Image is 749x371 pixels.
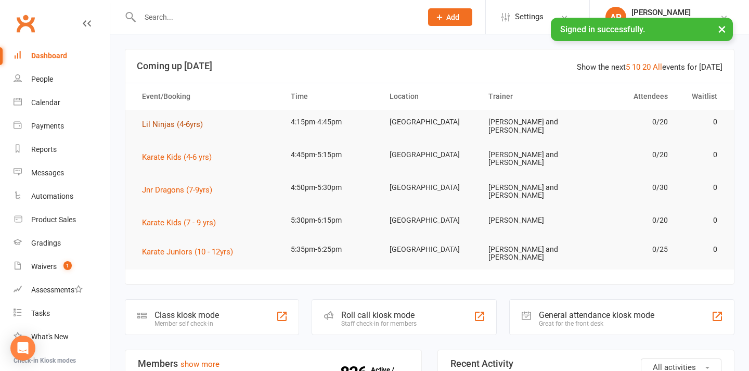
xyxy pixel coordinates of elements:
a: Clubworx [12,10,38,36]
div: Tasks [31,309,50,317]
td: [GEOGRAPHIC_DATA] [380,208,479,233]
span: Karate Juniors (10 - 12yrs) [142,247,233,257]
td: [GEOGRAPHIC_DATA] [380,110,479,134]
div: Goshukan Karate Academy [631,17,720,27]
a: 20 [642,62,651,72]
div: Payments [31,122,64,130]
a: Messages [14,161,110,185]
a: 5 [626,62,630,72]
a: Product Sales [14,208,110,232]
td: 5:35pm-6:25pm [281,237,380,262]
a: 10 [632,62,640,72]
td: 0/30 [578,175,677,200]
td: 0/25 [578,237,677,262]
td: 4:15pm-4:45pm [281,110,380,134]
button: Jnr Dragons (7-9yrs) [142,184,219,196]
button: × [713,18,731,40]
th: Time [281,83,380,110]
span: Add [446,13,459,21]
a: Dashboard [14,44,110,68]
td: 0 [677,237,727,262]
span: Lil Ninjas (4-6yrs) [142,120,203,129]
a: Waivers 1 [14,255,110,278]
td: [GEOGRAPHIC_DATA] [380,143,479,167]
h3: Coming up [DATE] [137,61,722,71]
td: 0/20 [578,110,677,134]
div: Great for the front desk [539,320,654,327]
div: Show the next events for [DATE] [577,61,722,73]
div: Waivers [31,262,57,271]
div: Member self check-in [154,320,219,327]
td: 0/20 [578,143,677,167]
h3: Recent Activity [450,359,721,369]
a: Reports [14,138,110,161]
div: What's New [31,332,69,341]
button: Karate Kids (4-6 yrs) [142,151,219,163]
th: Attendees [578,83,677,110]
th: Location [380,83,479,110]
a: Payments [14,114,110,138]
td: 4:50pm-5:30pm [281,175,380,200]
div: Dashboard [31,52,67,60]
button: Karate Kids (7 - 9 yrs) [142,216,223,229]
span: Karate Kids (4-6 yrs) [142,152,212,162]
td: [PERSON_NAME] and [PERSON_NAME] [479,175,578,208]
div: Class kiosk mode [154,310,219,320]
td: [GEOGRAPHIC_DATA] [380,175,479,200]
td: [PERSON_NAME] [479,208,578,233]
span: Karate Kids (7 - 9 yrs) [142,218,216,227]
button: Lil Ninjas (4-6yrs) [142,118,210,131]
span: 1 [63,261,72,270]
th: Waitlist [677,83,727,110]
span: Signed in successfully. [560,24,645,34]
a: People [14,68,110,91]
button: Add [428,8,472,26]
td: 0 [677,175,727,200]
a: show more [180,360,219,369]
td: [PERSON_NAME] and [PERSON_NAME] [479,143,578,175]
td: 5:30pm-6:15pm [281,208,380,233]
td: 4:45pm-5:15pm [281,143,380,167]
span: Settings [515,5,544,29]
th: Trainer [479,83,578,110]
div: [PERSON_NAME] [631,8,720,17]
a: What's New [14,325,110,349]
button: Karate Juniors (10 - 12yrs) [142,246,240,258]
div: Open Intercom Messenger [10,336,35,361]
td: 0 [677,208,727,233]
div: Product Sales [31,215,76,224]
div: Automations [31,192,73,200]
span: Jnr Dragons (7-9yrs) [142,185,212,195]
div: Reports [31,145,57,153]
div: Assessments [31,286,83,294]
div: Staff check-in for members [341,320,417,327]
a: Calendar [14,91,110,114]
td: [PERSON_NAME] and [PERSON_NAME] [479,110,578,143]
td: [PERSON_NAME] and [PERSON_NAME] [479,237,578,270]
div: General attendance kiosk mode [539,310,654,320]
input: Search... [137,10,415,24]
h3: Members [138,359,409,369]
div: People [31,75,53,83]
td: [GEOGRAPHIC_DATA] [380,237,479,262]
div: AP [605,7,626,28]
td: 0/20 [578,208,677,233]
div: Gradings [31,239,61,247]
div: Messages [31,169,64,177]
div: Calendar [31,98,60,107]
a: All [653,62,662,72]
a: Assessments [14,278,110,302]
a: Automations [14,185,110,208]
a: Tasks [14,302,110,325]
th: Event/Booking [133,83,281,110]
div: Roll call kiosk mode [341,310,417,320]
a: Gradings [14,232,110,255]
td: 0 [677,110,727,134]
td: 0 [677,143,727,167]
